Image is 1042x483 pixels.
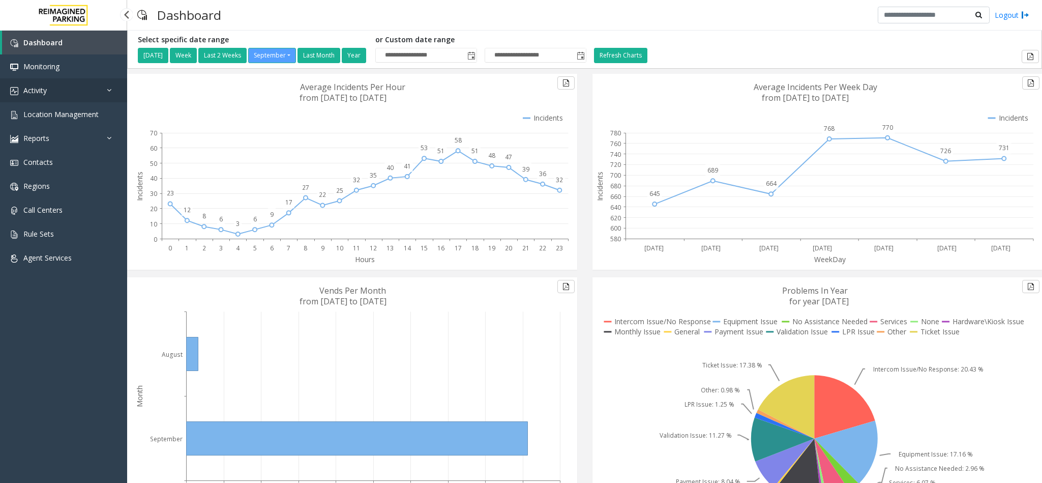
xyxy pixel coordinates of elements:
text: Month [135,385,144,407]
img: 'icon' [10,111,18,119]
img: 'icon' [10,159,18,167]
text: 5 [253,244,257,252]
button: Export to pdf [1022,280,1039,293]
text: [DATE] [644,244,663,252]
text: 22 [319,190,326,199]
text: 10 [150,220,157,229]
text: 600 [610,224,621,233]
img: 'icon' [10,63,18,71]
text: from [DATE] to [DATE] [300,92,386,103]
text: Average Incidents Per Week Day [754,81,877,93]
text: Ticket Issue: 17.38 % [702,361,762,370]
span: Regions [23,181,50,191]
text: 726 [940,147,951,155]
text: 0 [154,235,157,244]
button: Last 2 Weeks [198,48,247,63]
button: Export to pdf [1022,50,1039,63]
text: 21 [522,244,529,252]
img: 'icon' [10,183,18,191]
img: 'icon' [10,231,18,239]
text: 3 [236,219,240,228]
text: September [150,435,183,443]
text: 12 [184,206,191,214]
text: 32 [353,176,360,184]
text: 664 [765,179,777,188]
text: 3 [219,244,223,252]
text: 2 [202,244,206,252]
text: Average Incidents Per Hour [300,81,405,93]
text: 19 [488,244,495,252]
text: 689 [707,166,718,175]
img: 'icon' [10,135,18,143]
span: Monitoring [23,62,59,71]
text: 9 [321,244,324,252]
text: 17 [455,244,462,252]
text: 10 [336,244,343,252]
text: [DATE] [937,244,957,252]
text: 14 [404,244,411,252]
text: 6 [253,215,257,223]
text: [DATE] [759,244,779,252]
img: logout [1021,10,1029,20]
text: No Assistance Needed: 2.96 % [895,464,985,473]
text: 53 [421,144,428,152]
text: 680 [610,182,621,190]
h5: Select specific date range [138,36,368,44]
text: 7 [287,244,290,252]
text: 30 [150,189,157,198]
text: 13 [386,244,394,252]
text: 60 [150,144,157,153]
h5: or Custom date range [375,36,586,44]
text: 760 [610,139,621,148]
text: 620 [610,214,621,222]
text: 11 [353,244,360,252]
text: 39 [522,165,529,174]
button: Last Month [297,48,340,63]
text: 20 [150,205,157,213]
text: Hours [355,254,375,264]
text: from [DATE] to [DATE] [300,296,386,307]
text: from [DATE] to [DATE] [762,92,849,103]
text: 36 [539,169,546,178]
text: [DATE] [991,244,1010,252]
text: 740 [610,150,621,159]
text: [DATE] [701,244,721,252]
h3: Dashboard [152,3,226,27]
text: 23 [167,189,174,197]
text: 27 [302,183,309,192]
text: LPR Issue: 1.25 % [684,400,734,409]
text: 4 [236,244,240,252]
text: Equipment Issue: 17.16 % [899,450,973,459]
text: 48 [488,151,495,160]
button: Year [342,48,366,63]
text: 8 [202,212,206,220]
button: Export to pdf [557,76,575,90]
text: 640 [610,203,621,212]
text: 580 [610,235,621,244]
a: Logout [995,10,1029,20]
text: [DATE] [874,244,894,252]
text: 645 [649,189,660,198]
text: 780 [610,129,621,137]
text: Vends Per Month [319,285,386,296]
text: 32 [556,176,563,184]
button: September [248,48,296,63]
span: Activity [23,86,47,95]
text: 700 [610,171,621,180]
text: 16 [437,244,444,252]
text: WeekDay [814,254,846,264]
text: 770 [882,123,893,132]
text: 51 [471,147,479,155]
span: Location Management [23,109,99,119]
text: 18 [471,244,479,252]
span: Dashboard [23,38,63,47]
text: 768 [824,124,835,133]
text: 1 [185,244,189,252]
text: [DATE] [813,244,832,252]
text: 12 [370,244,377,252]
img: 'icon' [10,39,18,47]
text: 6 [219,215,223,223]
span: Toggle popup [465,48,477,63]
text: 20 [505,244,512,252]
a: Dashboard [2,31,127,54]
